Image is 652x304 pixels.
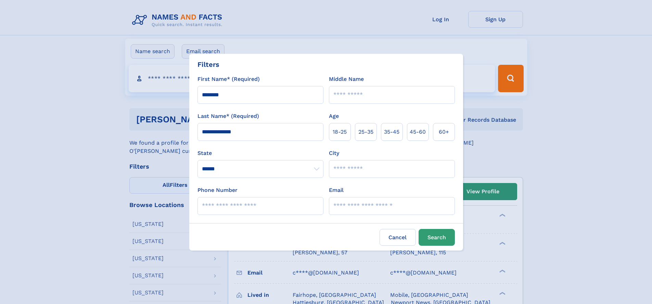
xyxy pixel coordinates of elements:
div: Filters [197,59,219,70]
label: Age [329,112,339,120]
label: Last Name* (Required) [197,112,259,120]
span: 18‑25 [333,128,347,136]
span: 25‑35 [358,128,373,136]
label: City [329,149,339,157]
label: First Name* (Required) [197,75,260,83]
label: Middle Name [329,75,364,83]
span: 45‑60 [410,128,426,136]
label: State [197,149,323,157]
span: 60+ [439,128,449,136]
label: Phone Number [197,186,238,194]
span: 35‑45 [384,128,399,136]
label: Cancel [380,229,416,246]
button: Search [419,229,455,246]
label: Email [329,186,344,194]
